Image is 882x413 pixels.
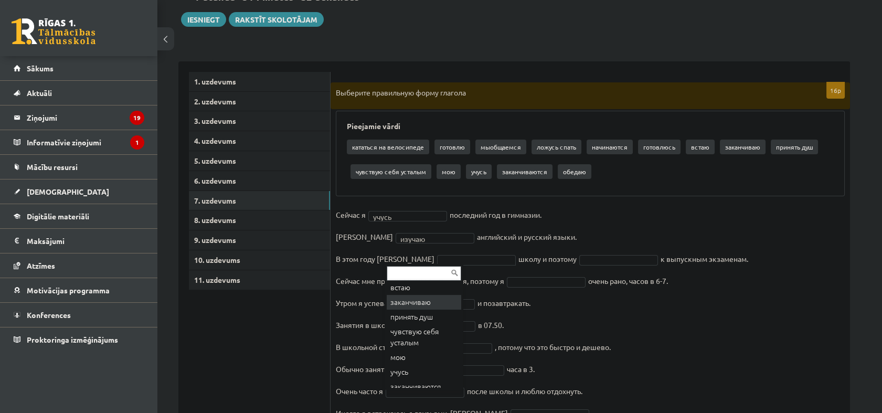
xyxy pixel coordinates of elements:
div: встаю [387,280,461,295]
div: учусь [387,365,461,379]
div: заканчиваются [387,379,461,394]
div: принять душ [387,310,461,324]
div: заканчиваю [387,295,461,310]
div: чувствую себя усталым [387,324,461,350]
div: мою [387,350,461,365]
